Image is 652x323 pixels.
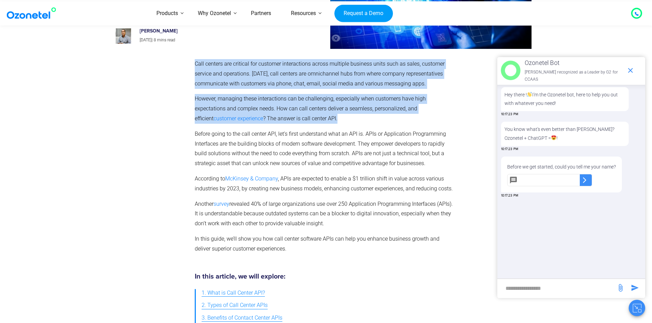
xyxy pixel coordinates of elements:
span: 10:17:23 PM [501,147,518,152]
span: 1. What is Call Center API? [202,288,265,298]
span: 10:17:23 PM [501,193,518,198]
span: 10:17:23 PM [501,112,518,117]
img: prashanth-kancherla_avatar-200x200.jpeg [116,28,131,44]
button: Close chat [629,300,645,316]
a: Request a Demo [334,4,393,22]
p: Hey there ! I'm the Ozonetel bot, here to help you out with whatever you need! [504,91,625,108]
span: 2. Types of Call Center APIs [202,300,268,310]
a: customer experience [214,115,263,122]
p: | [140,37,284,44]
span: Before going to the call center API, let’s first understand what an API is. APIs or Application P... [195,131,446,166]
span: However, managing these interactions can be challenging, especially when customers have high expe... [195,95,426,122]
img: 👋 [527,92,532,97]
span: According to [195,175,225,182]
span: 3. Benefits of Contact Center APIs [202,313,282,323]
span: send message [614,281,627,295]
a: 1. What is Call Center API? [202,287,265,299]
span: In this guide, we’ll show you how call center software APIs can help you enhance business growth ... [195,235,439,252]
img: 😍 [551,135,556,140]
a: Resources [281,1,326,26]
p: Ozonetel Bot [525,57,623,68]
h5: In this article, we will explore: [195,273,455,280]
span: ? The answer is call center API. [263,115,337,122]
img: header [501,60,521,80]
div: new-msg-input [501,282,613,295]
span: mins read [157,38,175,42]
a: Why Ozonetel [188,1,241,26]
p: You know what's even better than [PERSON_NAME]? Ozonetel + ChatGPT = ! [504,125,625,142]
p: [PERSON_NAME] recognized as a Leader by G2 for CCAAS [525,69,623,83]
span: Call centers are critical for customer interactions across multiple business units such as sales,... [195,60,445,87]
a: McKinsey & Company [225,175,278,182]
a: 2. Types of Call Center APIs [202,299,268,312]
h6: [PERSON_NAME] [140,28,284,34]
a: Products [146,1,188,26]
span: Another [195,201,214,207]
span: 8 [154,38,156,42]
span: end chat or minimize [624,64,637,77]
span: send message [628,281,642,295]
a: Partners [241,1,281,26]
span: [DATE] [140,38,152,42]
a: survey [214,201,229,207]
span: , APIs are expected to enable a $1 trillion shift in value across various industries by 2023, by ... [195,175,453,192]
p: Before we get started, could you tell me your name? [507,163,616,171]
span: revealed 40% of large organizations use over 250 Application Programming Interfaces (APIs). It is... [195,201,453,227]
